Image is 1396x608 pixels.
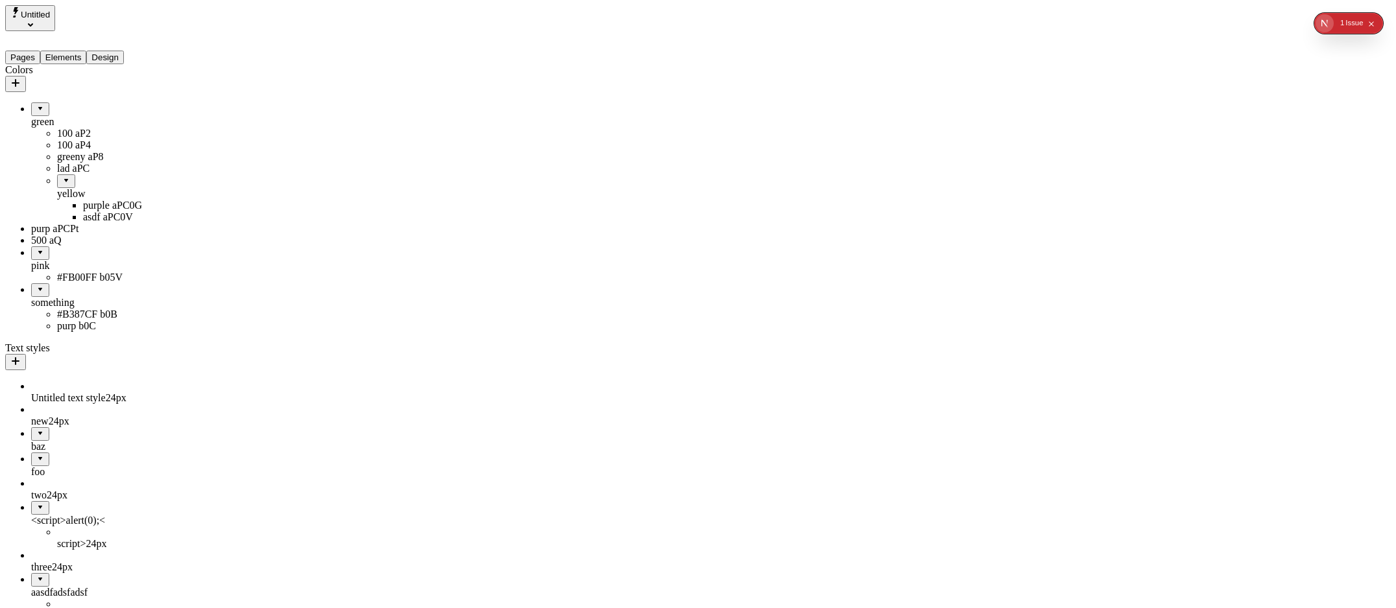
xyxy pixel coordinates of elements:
[57,151,161,163] div: greeny aP8
[5,64,161,76] div: Colors
[57,163,161,174] div: lad aPC
[106,392,126,403] span: 24 px
[31,489,161,501] div: two
[31,441,161,452] div: baz
[57,272,161,283] div: #FB00FF b05V
[57,320,161,332] div: purp b0C
[57,538,161,550] div: script>
[31,392,161,404] div: Untitled text style
[31,515,161,526] div: <script>alert(0);<
[31,235,161,246] div: 500 aQ
[83,211,161,223] div: asdf aPC0V
[83,200,161,211] div: purple aPC0G
[31,466,161,478] div: foo
[40,51,87,64] button: Elements
[47,489,67,500] span: 24 px
[5,5,55,31] button: Select site
[49,415,69,427] span: 24 px
[57,139,161,151] div: 100 aP4
[31,415,161,427] div: new
[57,128,161,139] div: 100 aP2
[31,561,161,573] div: three
[21,10,50,19] span: Untitled
[52,561,73,572] span: 24 px
[31,587,161,598] div: aasdfadsfadsf
[86,538,107,549] span: 24 px
[5,51,40,64] button: Pages
[86,51,124,64] button: Design
[31,260,161,272] div: pink
[5,342,161,354] div: Text styles
[31,297,161,309] div: something
[31,223,161,235] div: purp aPCPt
[57,188,161,200] div: yellow
[31,116,161,128] div: green
[57,309,161,320] div: #B387CF b0B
